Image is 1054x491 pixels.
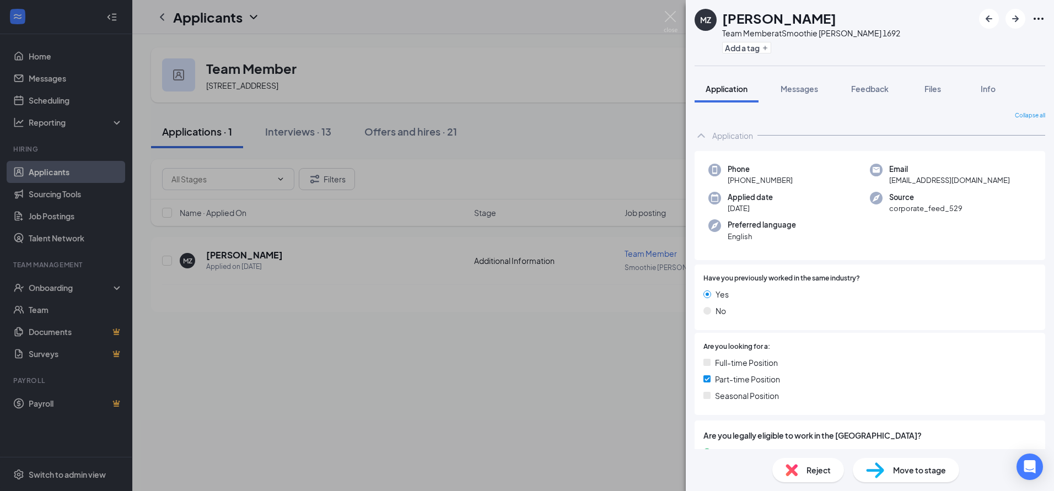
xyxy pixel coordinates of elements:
span: Part-time Position [715,373,780,385]
svg: ArrowLeftNew [982,12,996,25]
span: Are you looking for a: [703,342,770,352]
span: English [728,231,796,242]
span: Email [889,164,1010,175]
svg: ArrowRight [1009,12,1022,25]
span: yes (Correct) [715,446,762,458]
span: No [716,305,726,317]
span: [DATE] [728,203,773,214]
span: Phone [728,164,793,175]
span: Application [706,84,748,94]
div: MZ [700,14,711,25]
span: [PHONE_NUMBER] [728,175,793,186]
button: ArrowLeftNew [979,9,999,29]
span: Yes [716,288,729,300]
div: Team Member at Smoothie [PERSON_NAME] 1692 [722,28,900,39]
span: Full-time Position [715,357,778,369]
span: Source [889,192,962,203]
div: Application [712,130,753,141]
span: Move to stage [893,464,946,476]
span: Preferred language [728,219,796,230]
button: PlusAdd a tag [722,42,771,53]
svg: Plus [762,45,768,51]
span: Messages [781,84,818,94]
span: corporate_feed_529 [889,203,962,214]
span: Seasonal Position [715,390,779,402]
div: Open Intercom Messenger [1017,454,1043,480]
svg: Ellipses [1032,12,1045,25]
span: Info [981,84,996,94]
span: Files [924,84,941,94]
button: ArrowRight [1005,9,1025,29]
span: Feedback [851,84,889,94]
span: Applied date [728,192,773,203]
span: Have you previously worked in the same industry? [703,273,860,284]
span: Collapse all [1015,111,1045,120]
svg: ChevronUp [695,129,708,142]
h1: [PERSON_NAME] [722,9,836,28]
span: Reject [806,464,831,476]
span: Are you legally eligible to work in the [GEOGRAPHIC_DATA]? [703,429,1036,441]
span: [EMAIL_ADDRESS][DOMAIN_NAME] [889,175,1010,186]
